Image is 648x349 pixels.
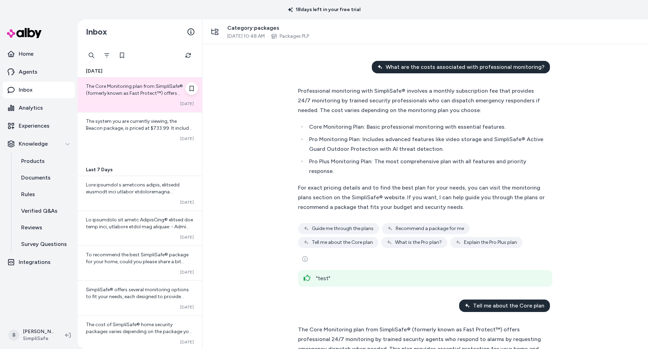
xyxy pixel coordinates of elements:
p: Inbox [19,86,33,94]
div: "test" [316,274,547,283]
p: Rules [21,190,35,199]
span: Last 7 Days [86,166,113,173]
div: For exact pricing details and to find the best plan for your needs, you can visit the monitoring ... [298,183,546,212]
a: Survey Questions [14,236,75,252]
img: alby Logo [7,28,42,38]
span: [DATE] [180,200,194,205]
span: Recommend a package for me [396,225,464,232]
a: Experiences [3,118,75,134]
h2: Inbox [86,27,107,37]
span: What are the costs associated with professional monitoring? [386,63,544,71]
a: Analytics [3,100,75,116]
span: The system you are currently viewing, the Beacon package, is priced at $733.99. It includes advan... [86,118,194,180]
a: Verified Q&As [14,203,75,219]
p: Products [21,157,45,165]
span: B [8,330,19,341]
li: Core Monitoring Plan: Basic professional monitoring with essential features. [307,122,546,132]
a: SimpliSafe® offers several monitoring options to fit your needs, each designed to provide peace o... [78,281,202,315]
span: [DATE] [180,235,194,240]
p: Verified Q&As [21,207,58,215]
p: Documents [21,174,51,182]
a: To recommend the best SimpliSafe® package for your home, could you please share a bit about your ... [78,246,202,281]
span: [DATE] [86,68,103,75]
span: [DATE] [180,101,194,107]
a: Reviews [14,219,75,236]
button: See more [298,252,312,266]
li: Pro Monitoring Plan: Includes advanced features like video storage and SimpliSafe® Active Guard O... [307,135,546,154]
a: Lo ipsumdolo sit ametc AdipisCing® elitsed doe temp inci, utlabore etdol mag aliquae: - Admi Veni... [78,211,202,246]
a: Documents [14,169,75,186]
a: Lore ipsumdol s ametcons adipis, elitsedd eiusmodt inci utlabor etdoloremagna aliquaenim, admi ve... [78,176,202,211]
span: [DATE] [180,269,194,275]
p: Knowledge [19,140,48,148]
a: Agents [3,64,75,80]
button: B[PERSON_NAME]SimpliSafe [4,324,60,346]
button: Filter [100,48,114,62]
a: The Core Monitoring plan from SimpliSafe® (formerly known as Fast Protect™) offers professional 2... [78,77,202,112]
p: Reviews [21,223,42,232]
span: SimpliSafe [23,335,54,342]
a: Inbox [3,82,75,98]
p: Analytics [19,104,43,112]
span: The Core Monitoring plan from SimpliSafe® (formerly known as Fast Protect™) offers professional 2... [86,83,192,200]
span: Tell me about the Core plan [312,239,373,246]
p: Home [19,50,34,58]
a: Products [14,153,75,169]
span: · [268,33,269,40]
div: Professional monitoring with SimpliSafe® involves a monthly subscription fee that provides 24/7 m... [298,86,546,115]
li: Pro Plus Monitoring Plan: The most comprehensive plan with all features and priority response. [307,157,546,176]
button: Knowledge [3,136,75,152]
button: Refresh [181,48,195,62]
p: Agents [19,68,37,76]
span: [DATE] [180,339,194,345]
span: Explain the Pro Plus plan [464,239,517,246]
span: What is the Pro plan? [395,239,442,246]
span: To recommend the best SimpliSafe® package for your home, could you please share a bit about your ... [86,252,192,320]
a: The system you are currently viewing, the Beacon package, is priced at $733.99. It includes advan... [78,112,202,147]
a: Home [3,46,75,62]
span: Guide me through the plans [312,225,374,232]
p: Experiences [19,122,50,130]
span: [DATE] [180,304,194,310]
span: Tell me about the Core plan [473,302,544,310]
a: Packages PLP [280,33,309,40]
a: Rules [14,186,75,203]
p: Survey Questions [21,240,67,248]
span: [DATE] [180,136,194,141]
p: Integrations [19,258,51,266]
a: Integrations [3,254,75,270]
p: 18 days left in your free trial [284,6,365,13]
span: [DATE] 10:48 AM [227,33,265,40]
p: [PERSON_NAME] [23,328,54,335]
span: Category: packages [227,24,309,32]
